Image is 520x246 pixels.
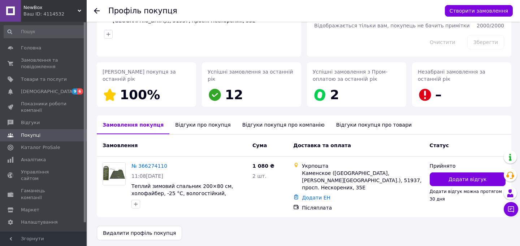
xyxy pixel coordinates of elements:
[293,142,351,148] span: Доставка та оплата
[23,11,87,17] div: Ваш ID: 4114532
[302,195,330,201] a: Додати ЕН
[21,157,46,163] span: Аналітика
[21,101,67,114] span: Показники роботи компанії
[302,162,424,170] div: Укрпошта
[302,204,424,211] div: Післяплата
[430,162,506,170] div: Прийнято
[21,76,67,83] span: Товари та послуги
[94,7,100,14] div: Повернутися назад
[4,25,85,38] input: Пошук
[313,69,387,82] span: Успішні замовлення з Пром-оплатою за останній рік
[103,162,126,185] a: Фото товару
[208,69,293,82] span: Успішні замовлення за останній рік
[169,115,236,134] div: Відгуки про покупця
[430,142,449,148] span: Статус
[330,87,339,102] span: 2
[103,163,125,185] img: Фото товару
[252,163,274,169] span: 1 080 ₴
[430,189,502,201] span: Додати відгук можна протягом 30 дня
[225,87,243,102] span: 12
[330,115,417,134] div: Відгуки покупця про товари
[448,176,486,183] span: Додати відгук
[21,144,60,151] span: Каталог ProSale
[77,88,83,95] span: 6
[21,219,58,225] span: Налаштування
[252,142,267,148] span: Cума
[21,207,39,213] span: Маркет
[435,87,442,102] span: –
[430,172,506,186] button: Додати відгук
[252,173,266,179] span: 2 шт.
[72,88,78,95] span: 9
[21,188,67,201] span: Гаманець компанії
[108,6,177,15] h1: Профіль покупця
[21,119,40,126] span: Відгуки
[131,163,167,169] a: № 366274110
[131,173,163,179] span: 11:08[DATE]
[445,5,513,17] button: Створити замовлення
[103,142,138,148] span: Замовлення
[97,115,169,134] div: Замовлення покупця
[120,87,160,102] span: 100%
[237,115,330,134] div: Відгуки покупця про компанію
[21,88,74,95] span: [DEMOGRAPHIC_DATA]
[477,23,504,28] span: 2000 / 2000
[21,132,40,139] span: Покупці
[103,69,176,82] span: [PERSON_NAME] покупця за останній рік
[302,170,424,191] div: Каменское ([GEOGRAPHIC_DATA], [PERSON_NAME][GEOGRAPHIC_DATA].), 51937, просп. Нескорених, 35Е
[314,23,470,28] span: Відображається тільки вам, покупець не бачить примітки
[131,183,233,211] a: Теплий зимовий спальник 200×80 см, холофайбер, -25 °C, вологостійкий, анатомічний утеплений кемпі...
[23,4,78,11] span: NewBox
[21,45,41,51] span: Головна
[21,57,67,70] span: Замовлення та повідомлення
[21,169,67,182] span: Управління сайтом
[97,226,182,240] button: Видалити профіль покупця
[504,202,518,216] button: Чат з покупцем
[418,69,485,82] span: Незабрані замовлення за останній рік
